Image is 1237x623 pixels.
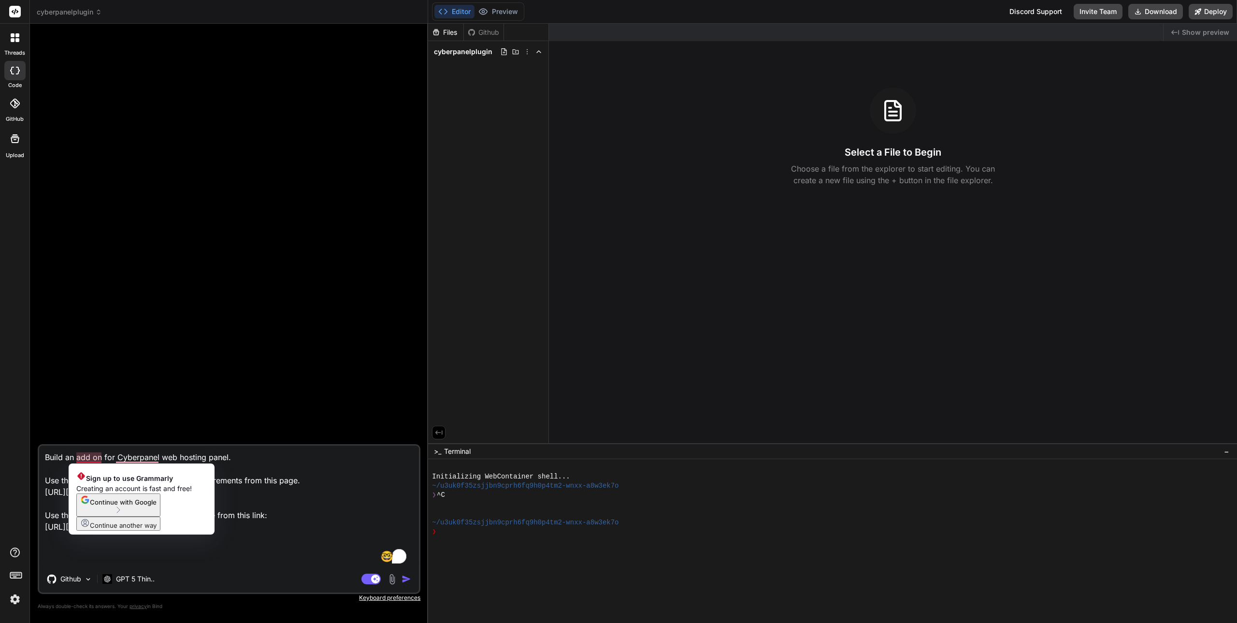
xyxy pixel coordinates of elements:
[432,518,618,527] span: ~/u3uk0f35zsjjbn9cprh6fq9h0p4tm2-wnxx-a8w3ek7o
[60,574,81,584] p: Github
[444,447,471,456] span: Terminal
[1224,447,1229,456] span: −
[37,7,102,17] span: cyberpanelplugin
[84,575,92,583] img: Pick Models
[434,47,492,57] span: cyberpanelplugin
[437,491,445,500] span: ^C
[4,49,25,57] label: threads
[432,527,437,536] span: ❯
[387,574,398,585] img: attachment
[1189,4,1233,19] button: Deploy
[785,163,1001,186] p: Choose a file from the explorer to start editing. You can create a new file using the + button in...
[464,28,503,37] div: Github
[434,5,475,18] button: Editor
[1074,4,1122,19] button: Invite Team
[39,446,419,565] textarea: To enrich screen reader interactions, please activate Accessibility in Grammarly extension settings
[6,151,24,159] label: Upload
[1182,28,1229,37] span: Show preview
[432,472,570,481] span: Initializing WebContainer shell...
[1222,444,1231,459] button: −
[6,115,24,123] label: GitHub
[7,591,23,608] img: settings
[1128,4,1183,19] button: Download
[38,602,420,611] p: Always double-check its answers. Your in Bind
[475,5,522,18] button: Preview
[432,491,437,500] span: ❯
[8,81,22,89] label: code
[1004,4,1068,19] div: Discord Support
[402,574,411,584] img: icon
[116,574,155,584] p: GPT 5 Thin..
[38,594,420,602] p: Keyboard preferences
[102,574,112,583] img: GPT 5 Thinking High
[428,28,463,37] div: Files
[845,145,941,159] h3: Select a File to Begin
[434,447,441,456] span: >_
[129,603,147,609] span: privacy
[432,481,618,491] span: ~/u3uk0f35zsjjbn9cprh6fq9h0p4tm2-wnxx-a8w3ek7o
